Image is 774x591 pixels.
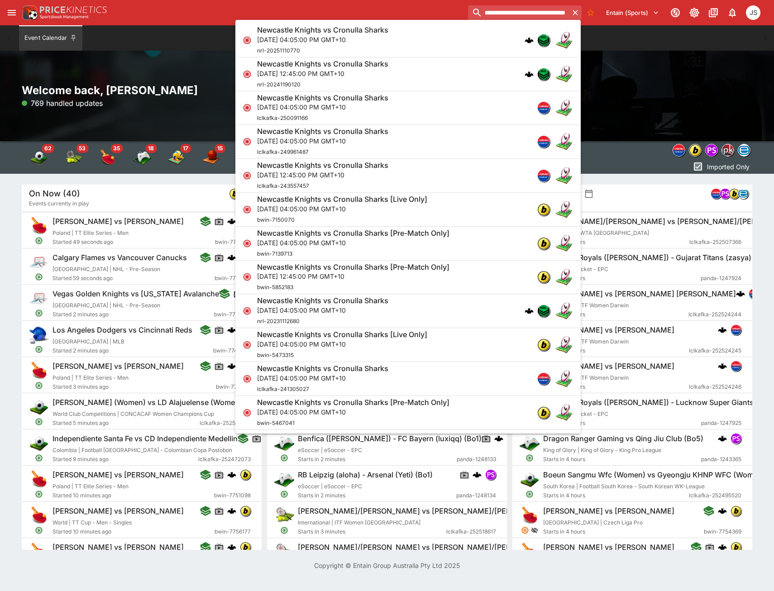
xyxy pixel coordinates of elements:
[53,338,124,345] span: [GEOGRAPHIC_DATA] | MLB
[53,506,184,516] h6: [PERSON_NAME] vs [PERSON_NAME]
[543,374,629,381] span: International | ITF Women Darwin
[257,35,388,44] p: [DATE] 04:05:00 PM GMT+10
[543,229,649,236] span: International | WTA [GEOGRAPHIC_DATA]
[243,103,252,112] svg: Closed
[525,306,534,315] div: cerberus
[22,141,366,174] div: Event type filters
[257,272,449,281] p: [DATE] 12:45:00 PM GMT+10
[243,340,252,349] svg: Closed
[543,289,736,299] h6: [PERSON_NAME] vs [PERSON_NAME] [PERSON_NAME]
[689,382,741,391] span: lclkafka-252524246
[257,114,308,121] span: lclkafka-250091166
[543,338,629,345] span: International | ITF Women Darwin
[731,361,741,371] img: lclkafka.png
[468,5,569,20] input: search
[227,325,236,334] div: cerberus
[543,238,689,247] span: Starts in 4 hours
[738,144,750,156] img: betradar.png
[274,542,294,562] img: tennis.png
[243,171,252,180] svg: Closed
[538,271,549,283] img: bwin.png
[537,68,550,81] div: nrl
[200,419,251,428] span: lclkafka-252516380
[537,203,550,216] div: bwin
[555,200,573,219] img: rugby_league.png
[718,434,727,443] div: cerberus
[538,238,549,249] img: bwin.png
[30,148,48,167] img: soccer
[35,490,43,498] svg: Open
[240,506,250,516] img: bwin.png
[705,5,721,21] button: Documentation
[543,506,674,516] h6: [PERSON_NAME] vs [PERSON_NAME]
[689,144,701,156] img: bwin.png
[214,491,251,500] span: bwin-7751098
[538,68,549,80] img: nrl.png
[543,382,689,391] span: Starts in 4 hours
[538,305,549,317] img: nrl.png
[29,397,49,417] img: soccer.png
[40,15,89,19] img: Sportsbook Management
[227,325,236,334] img: logo-cerberus.svg
[543,434,703,443] h6: Dragon Ranger Gaming vs Qing Jiu Club (Bo5)
[257,339,427,349] p: [DATE] 04:05:00 PM GMT+10
[29,199,89,208] span: Events currently in play
[29,216,49,236] img: table_tennis.png
[688,310,741,319] span: lclkafka-252524244
[257,93,388,103] h6: Newcastle Knights vs Cronulla Sharks
[298,447,362,453] span: eSoccer | eSoccer - EPC
[53,398,242,407] h6: [PERSON_NAME] (Women) vs LD Alajuelense (Women)
[53,382,216,391] span: Started 3 minutes ago
[736,289,745,298] div: cerberus
[731,434,741,443] img: pandascore.png
[274,433,294,453] img: esports.png
[298,434,482,443] h6: Benfica ([PERSON_NAME]) - FC Bayern (luxiqq) (Bo1)
[555,370,573,388] img: rugby_league.png
[29,361,49,381] img: table_tennis.png
[243,137,252,146] svg: Closed
[243,239,252,248] svg: Closed
[257,305,388,315] p: [DATE] 04:05:00 PM GMT+10
[22,98,103,109] p: 769 handled updates
[749,289,759,299] img: lclkafka.png
[35,418,43,426] svg: Open
[543,266,608,272] span: eCricket | eCricket - EPC
[718,506,727,515] img: logo-cerberus.svg
[298,483,362,490] span: eSoccer | eSoccer - EPC
[243,36,252,45] svg: Closed
[227,217,236,226] img: logo-cerberus.svg
[721,144,734,157] div: pricekinetics
[473,470,482,479] img: logo-cerberus.svg
[731,542,741,552] img: bwin.png
[543,419,701,428] span: Starts in 4 hours
[274,469,294,489] img: esports.png
[555,268,573,286] img: rugby_league.png
[243,408,252,417] svg: Closed
[731,361,741,372] div: lclkafka
[35,309,43,317] svg: Open
[538,102,549,114] img: lclkafka.png
[538,170,549,181] img: lclkafka.png
[227,253,236,262] div: cerberus
[689,144,702,157] div: bwin
[731,324,741,335] div: lclkafka
[257,148,309,155] span: lclkafka-249961487
[520,469,540,489] img: soccer.png
[257,59,388,69] h6: Newcastle Knights vs Cronulla Sharks
[29,188,80,199] h5: On Now (40)
[243,374,252,383] svg: Closed
[29,288,49,308] img: ice_hockey.png
[298,543,616,552] h6: [PERSON_NAME]/[PERSON_NAME] vs [PERSON_NAME]/[PERSON_NAME] [PERSON_NAME]
[257,238,449,248] p: [DATE] 04:05:00 PM GMT+10
[704,527,741,536] span: bwin-7754369
[671,141,752,159] div: Event type filters
[584,189,593,198] button: settings
[722,144,734,156] img: pricekinetics.png
[718,362,727,371] div: cerberus
[257,195,427,204] h6: Newcastle Knights vs Cronulla Sharks [Live Only]
[53,310,214,319] span: Started 2 minutes ago
[53,447,232,453] span: Colombia | Football [GEOGRAPHIC_DATA] - Colombian Copa Postobon
[555,167,573,185] img: rugby_league.png
[525,70,534,79] div: cerberus
[257,432,388,441] h6: Newcastle Knights vs Cronulla Sharks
